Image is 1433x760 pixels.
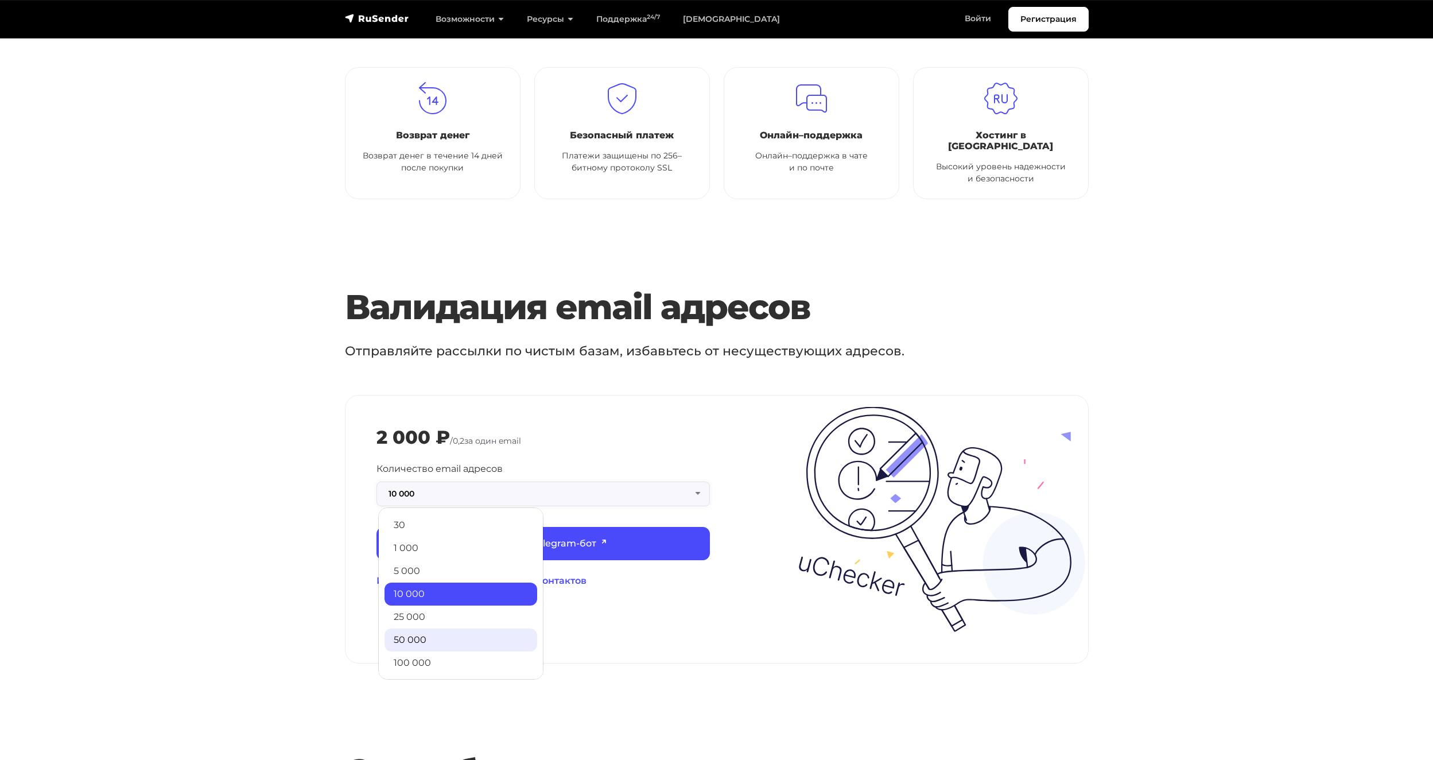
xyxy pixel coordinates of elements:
span: / за один email [450,436,521,446]
sup: 24/7 [647,13,660,21]
a: Возможности [424,7,515,31]
a: Поддержка24/7 [585,7,671,31]
a: [DEMOGRAPHIC_DATA] [671,7,791,31]
img: icon=shild.svg [605,82,639,116]
a: 10 000 [385,583,537,606]
img: icon=ru-zone.svg [984,82,1018,116]
a: Перейти в Telegram-бот [376,527,710,560]
h6: Онлайн–поддержка [738,130,885,141]
label: Количество email адресов [376,462,503,476]
a: 30 [385,514,537,537]
a: Инструкции по валидации базы контактов [376,574,710,588]
a: 50 000 [385,629,537,652]
a: 25 000 [385,606,537,629]
h6: Хостинг в [GEOGRAPHIC_DATA] [927,130,1074,152]
a: Регистрация [1008,7,1089,32]
span: 0,2 [453,436,464,446]
p: Возврат денег в течение 14 дней после покупки [359,150,506,174]
p: Отправляйте рассылки по чистым базам, избавьтесь от несуществующих адресов. [345,342,996,360]
img: RuSender [345,13,409,24]
div: 2 000 ₽ [376,426,450,448]
a: 5 000 [385,560,537,583]
ul: 10 000 [378,507,543,680]
a: 100 000 [385,652,537,674]
h6: Возврат денег [359,130,506,141]
img: icon=support.svg [794,82,829,116]
h3: Валидация email адресов [345,286,1026,328]
p: Платежи защищены по 256–битному протоколу SSL [549,150,696,174]
h6: Безопасный платеж [549,130,696,141]
a: 200 000 [385,674,537,697]
a: 1 000 [385,537,537,560]
a: Войти [953,7,1003,30]
img: icon=cash-back.svg [415,82,450,116]
p: Высокий уровень надежности и безопасности [927,161,1074,185]
p: Онлайн–поддержка в чате и по почте [738,150,885,174]
a: Ресурсы [515,7,585,31]
button: 10 000 [376,482,710,506]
